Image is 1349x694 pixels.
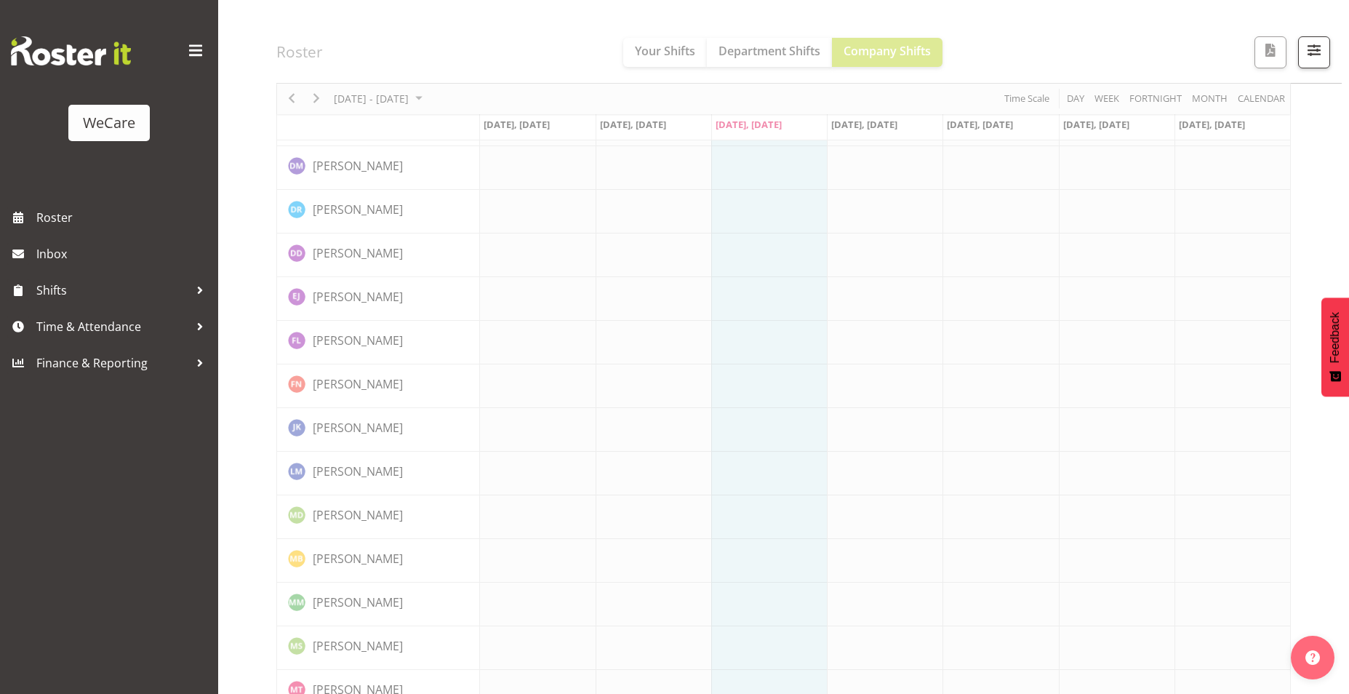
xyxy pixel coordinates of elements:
[36,279,189,301] span: Shifts
[36,243,211,265] span: Inbox
[83,112,135,134] div: WeCare
[1329,312,1342,363] span: Feedback
[36,316,189,338] span: Time & Attendance
[1298,36,1330,68] button: Filter Shifts
[1305,650,1320,665] img: help-xxl-2.png
[36,207,211,228] span: Roster
[11,36,131,65] img: Rosterit website logo
[36,352,189,374] span: Finance & Reporting
[1321,298,1349,396] button: Feedback - Show survey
